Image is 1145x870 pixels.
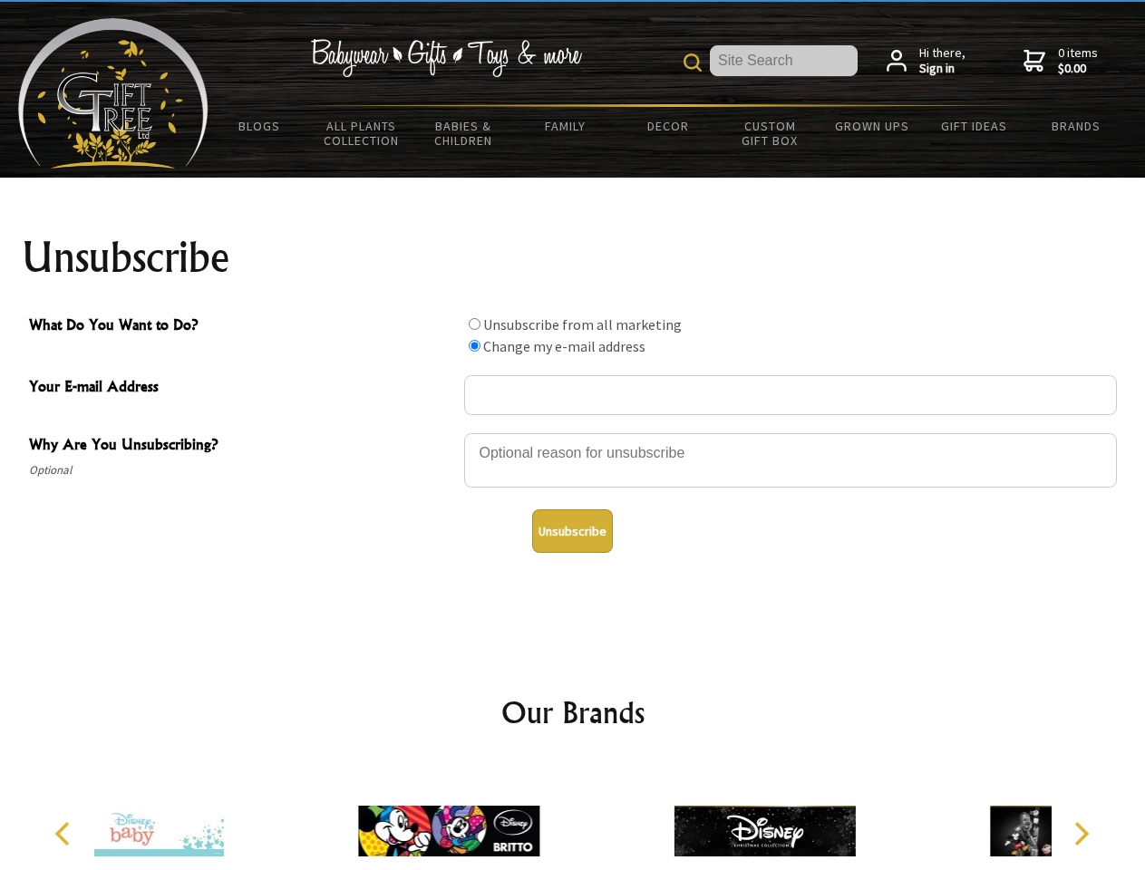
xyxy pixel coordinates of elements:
[310,39,582,77] img: Babywear - Gifts - Toys & more
[919,45,965,77] span: Hi there,
[36,691,1110,734] h2: Our Brands
[311,107,413,159] a: All Plants Collection
[684,53,702,72] img: product search
[469,340,480,352] input: What Do You Want to Do?
[29,433,455,459] span: Why Are You Unsubscribing?
[1061,814,1101,854] button: Next
[469,318,480,330] input: What Do You Want to Do?
[29,314,455,340] span: What Do You Want to Do?
[515,107,617,145] a: Family
[532,509,613,553] button: Unsubscribe
[209,107,311,145] a: BLOGS
[29,459,455,481] span: Optional
[719,107,821,159] a: Custom Gift Box
[616,107,719,145] a: Decor
[29,375,455,401] span: Your E-mail Address
[710,45,858,76] input: Site Search
[887,45,965,77] a: Hi there,Sign in
[464,433,1117,488] textarea: Why Are You Unsubscribing?
[18,18,209,169] img: Babyware - Gifts - Toys and more...
[1025,107,1128,145] a: Brands
[22,236,1124,279] h1: Unsubscribe
[464,375,1117,415] input: Your E-mail Address
[483,337,645,355] label: Change my e-mail address
[45,814,85,854] button: Previous
[820,107,923,145] a: Grown Ups
[412,107,515,159] a: Babies & Children
[483,315,682,333] label: Unsubscribe from all marketing
[1058,61,1098,77] strong: $0.00
[1024,45,1098,77] a: 0 items$0.00
[1058,44,1098,77] span: 0 items
[919,61,965,77] strong: Sign in
[923,107,1025,145] a: Gift Ideas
